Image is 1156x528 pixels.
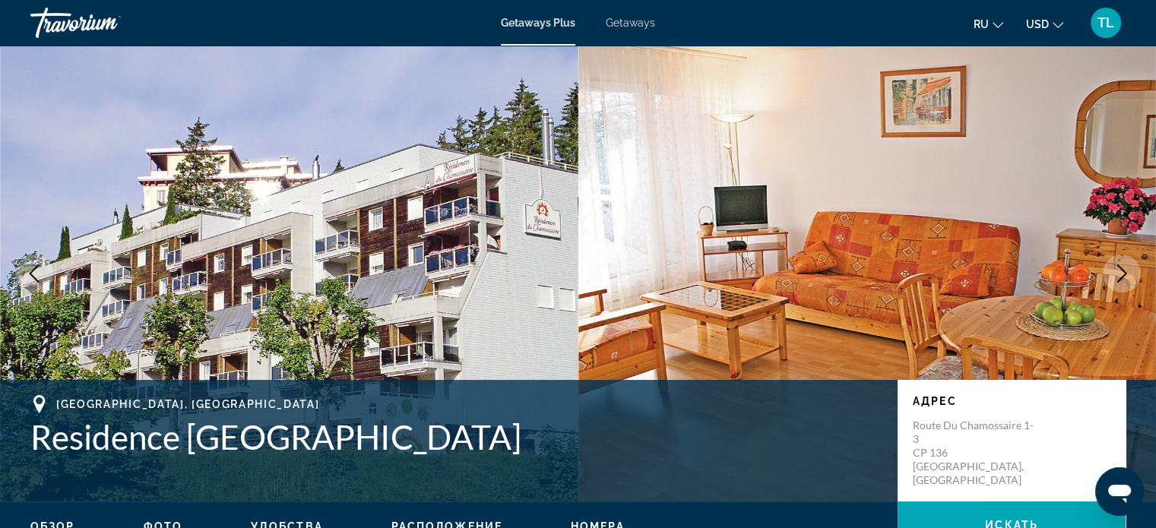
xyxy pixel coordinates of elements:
a: Getaways [606,17,655,29]
button: User Menu [1086,7,1126,39]
p: Адрес [913,395,1110,407]
p: Route du Chamossaire 1-3 CP 136 [GEOGRAPHIC_DATA], [GEOGRAPHIC_DATA] [913,419,1034,487]
iframe: Кнопка запуска окна обмена сообщениями [1095,467,1144,516]
a: Getaways Plus [501,17,575,29]
button: Change language [974,13,1003,35]
a: Travorium [30,3,182,43]
span: ru [974,18,989,30]
h1: Residence [GEOGRAPHIC_DATA] [30,417,882,457]
button: Next image [1103,255,1141,292]
span: [GEOGRAPHIC_DATA], [GEOGRAPHIC_DATA] [56,398,319,410]
span: TL [1097,15,1114,30]
button: Previous image [15,255,53,292]
button: Change currency [1026,13,1063,35]
span: USD [1026,18,1049,30]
